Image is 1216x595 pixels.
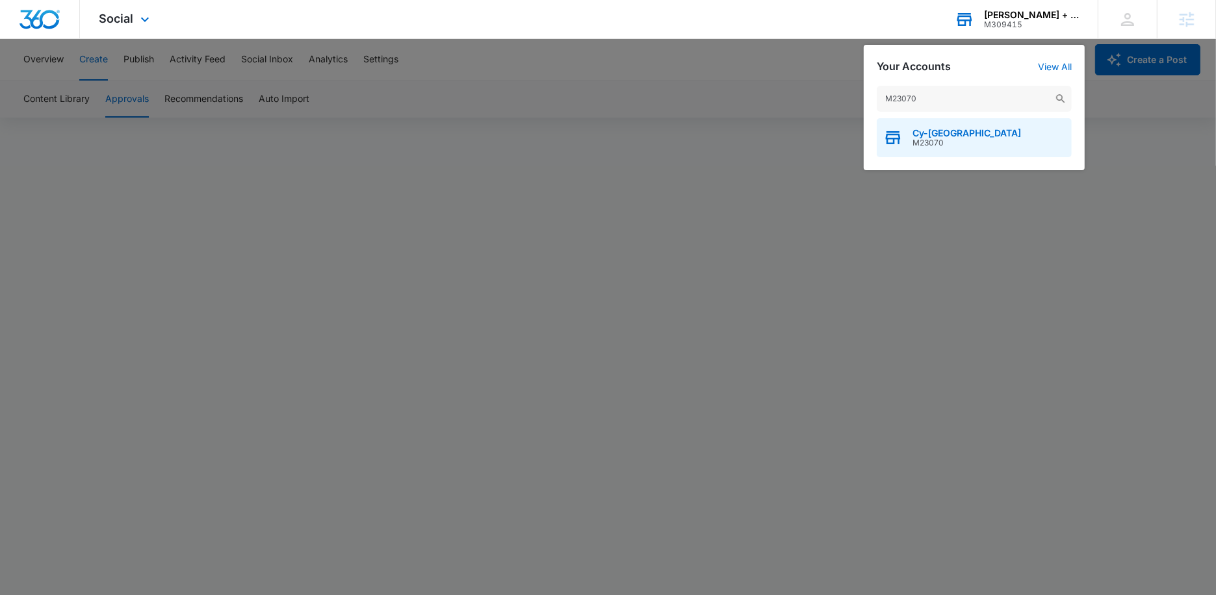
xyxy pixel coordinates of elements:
[912,138,1021,147] span: M23070
[984,10,1079,20] div: account name
[984,20,1079,29] div: account id
[99,12,134,25] span: Social
[877,118,1072,157] button: Cy-[GEOGRAPHIC_DATA]M23070
[877,60,951,73] h2: Your Accounts
[1038,61,1072,72] a: View All
[877,86,1072,112] input: Search Accounts
[912,128,1021,138] span: Cy-[GEOGRAPHIC_DATA]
